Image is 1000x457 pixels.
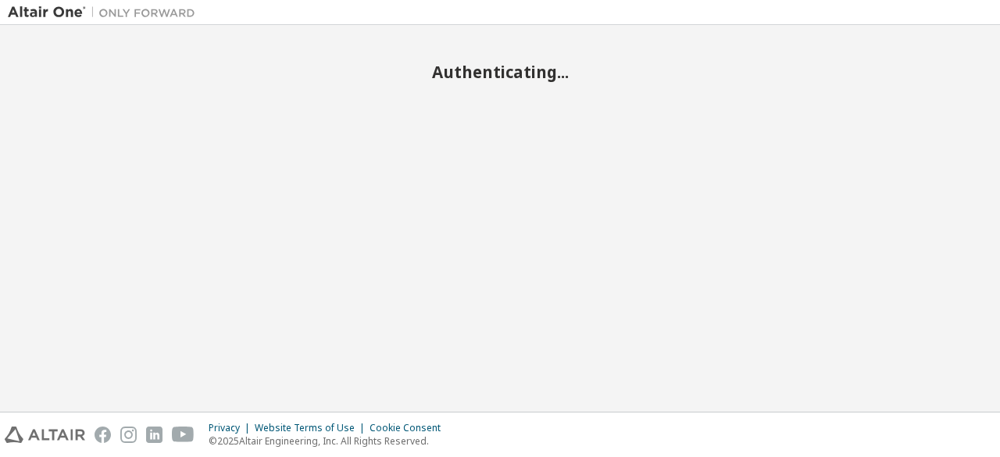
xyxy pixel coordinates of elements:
[5,427,85,443] img: altair_logo.svg
[8,5,203,20] img: Altair One
[209,422,255,434] div: Privacy
[120,427,137,443] img: instagram.svg
[95,427,111,443] img: facebook.svg
[255,422,370,434] div: Website Terms of Use
[8,62,992,82] h2: Authenticating...
[370,422,450,434] div: Cookie Consent
[172,427,195,443] img: youtube.svg
[209,434,450,448] p: © 2025 Altair Engineering, Inc. All Rights Reserved.
[146,427,162,443] img: linkedin.svg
